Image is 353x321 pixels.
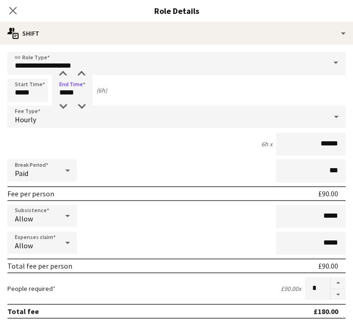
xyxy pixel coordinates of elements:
[314,307,338,316] div: £180.00
[318,261,338,271] div: £90.00
[7,189,54,198] div: Fee per person
[261,140,272,148] div: 6h x
[15,214,33,223] span: Allow
[96,86,107,94] div: (6h)
[15,169,28,178] span: Paid
[15,241,33,250] span: Allow
[7,307,39,316] div: Total fee
[15,115,36,124] span: Hourly
[7,284,56,293] label: People required
[281,284,301,293] div: £90.00 x
[7,261,72,271] div: Total fee per person
[331,277,346,289] button: Increase
[318,189,338,198] div: £90.00
[331,289,346,301] button: Decrease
